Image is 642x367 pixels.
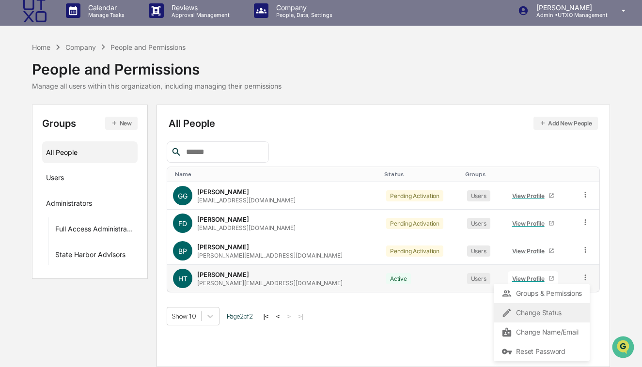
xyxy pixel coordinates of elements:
div: Pending Activation [386,190,443,201]
div: Administrators [46,199,92,211]
div: We're available if you need us! [33,84,123,92]
a: View Profile [508,244,558,259]
div: Full Access Administrators [55,225,134,236]
div: Toggle SortBy [175,171,376,178]
p: [PERSON_NAME] [529,3,608,12]
div: Reset Password [501,346,582,357]
p: Company [268,3,337,12]
div: [PERSON_NAME][EMAIL_ADDRESS][DOMAIN_NAME] [197,279,343,287]
div: View Profile [512,247,548,255]
span: Preclearance [19,122,63,132]
div: 🗄️ [70,123,78,131]
div: Pending Activation [386,245,443,257]
button: > [284,312,294,321]
span: BP [178,247,187,255]
button: Start new chat [165,77,176,89]
span: Pylon [96,164,117,171]
div: View Profile [512,220,548,227]
a: 🖐️Preclearance [6,118,66,136]
div: Users [467,218,490,229]
a: 🔎Data Lookup [6,137,65,154]
div: Groups [42,117,138,130]
div: Pending Activation [386,218,443,229]
div: Groups & Permissions [501,288,582,299]
iframe: Open customer support [611,335,637,361]
div: Start new chat [33,74,159,84]
div: View Profile [512,275,548,282]
span: FD [178,219,187,228]
div: [PERSON_NAME] [197,243,249,251]
a: View Profile [508,271,558,286]
div: Active [386,273,411,284]
div: Users [467,190,490,201]
a: Powered byPylon [68,164,117,171]
div: Company [65,43,96,51]
div: 🔎 [10,141,17,149]
div: [PERSON_NAME][EMAIL_ADDRESS][DOMAIN_NAME] [197,252,343,259]
a: View Profile [508,188,558,203]
div: Users [46,173,64,185]
div: State Harbor Advisors [55,250,125,262]
a: 🗄️Attestations [66,118,124,136]
div: [EMAIL_ADDRESS][DOMAIN_NAME] [197,224,296,231]
p: People, Data, Settings [268,12,337,18]
span: GG [178,192,188,200]
div: People and Permissions [110,43,186,51]
button: < [273,312,283,321]
p: Calendar [80,3,129,12]
div: [PERSON_NAME] [197,215,249,223]
div: Manage all users within this organization, including managing their permissions [32,82,282,90]
div: 🖐️ [10,123,17,131]
div: All People [46,144,134,160]
div: Toggle SortBy [384,171,457,178]
div: Home [32,43,50,51]
a: View Profile [508,216,558,231]
div: Toggle SortBy [465,171,498,178]
button: Add New People [533,117,598,130]
div: People and Permissions [32,53,282,78]
span: HT [178,275,188,283]
div: Users [467,273,490,284]
div: [PERSON_NAME] [197,188,249,196]
div: [EMAIL_ADDRESS][DOMAIN_NAME] [197,197,296,204]
div: Toggle SortBy [506,171,571,178]
div: Toggle SortBy [583,171,595,178]
div: Users [467,245,490,257]
span: Attestations [80,122,120,132]
span: Page 2 of 2 [227,312,253,320]
div: All People [169,117,597,130]
div: Change Status [501,307,582,319]
p: Admin • UTXO Management [529,12,608,18]
button: |< [260,312,271,321]
button: New [105,117,138,130]
button: >| [295,312,306,321]
span: Data Lookup [19,140,61,150]
div: [PERSON_NAME] [197,271,249,278]
p: Manage Tasks [80,12,129,18]
img: 1746055101610-c473b297-6a78-478c-a979-82029cc54cd1 [10,74,27,92]
p: How can we help? [10,20,176,36]
p: Reviews [164,3,235,12]
div: Change Name/Email [501,326,582,338]
div: View Profile [512,192,548,199]
p: Approval Management [164,12,235,18]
